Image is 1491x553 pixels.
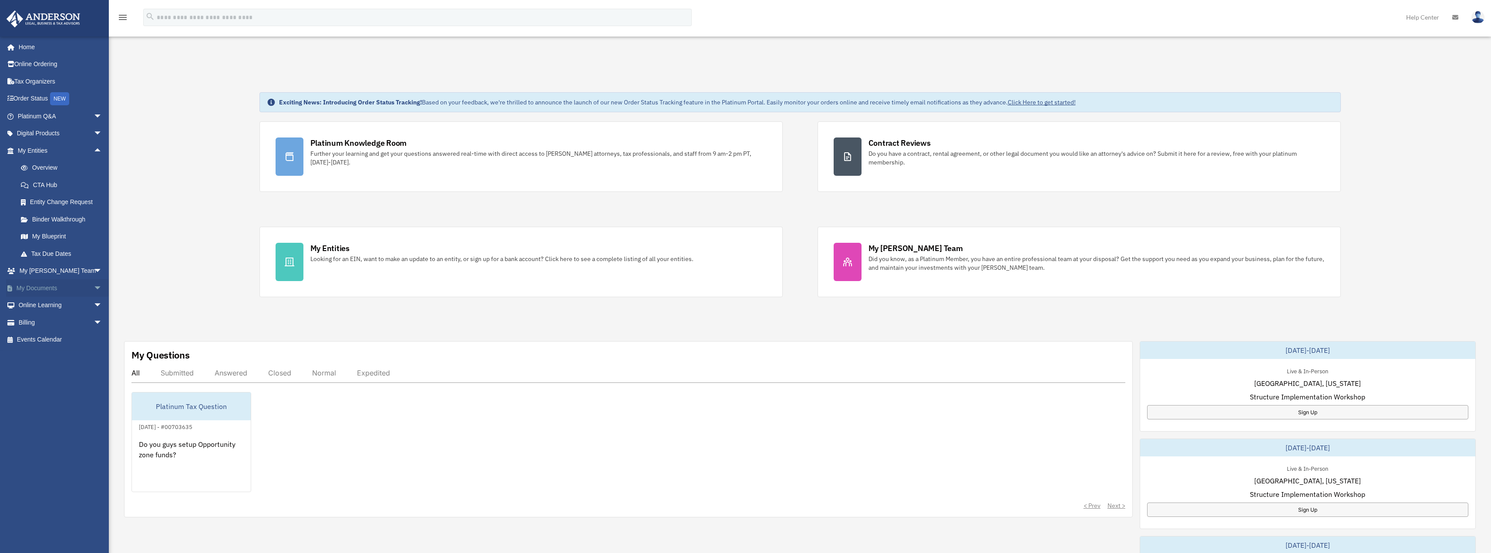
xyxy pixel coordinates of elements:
[94,262,111,280] span: arrow_drop_down
[118,12,128,23] i: menu
[6,279,115,297] a: My Documentsarrow_drop_down
[1254,476,1361,486] span: [GEOGRAPHIC_DATA], [US_STATE]
[310,149,767,167] div: Further your learning and get your questions answered real-time with direct access to [PERSON_NAM...
[94,142,111,160] span: arrow_drop_up
[310,255,693,263] div: Looking for an EIN, want to make an update to an entity, or sign up for a bank account? Click her...
[1147,405,1468,419] a: Sign Up
[6,107,115,125] a: Platinum Q&Aarrow_drop_down
[1250,489,1365,499] span: Structure Implementation Workshop
[94,125,111,143] span: arrow_drop_down
[12,211,115,228] a: Binder Walkthrough
[310,137,407,148] div: Platinum Knowledge Room
[6,331,115,349] a: Events Calendar
[818,227,1341,297] a: My [PERSON_NAME] Team Did you know, as a Platinum Member, you have an entire professional team at...
[1140,439,1475,456] div: [DATE]-[DATE]
[50,92,69,105] div: NEW
[868,149,1325,167] div: Do you have a contract, rental agreement, or other legal document you would like an attorney's ad...
[1280,463,1335,473] div: Live & In-Person
[259,121,783,192] a: Platinum Knowledge Room Further your learning and get your questions answered real-time with dire...
[6,142,115,159] a: My Entitiesarrow_drop_up
[1008,98,1076,106] a: Click Here to get started!
[868,137,931,148] div: Contract Reviews
[94,297,111,315] span: arrow_drop_down
[6,314,115,331] a: Billingarrow_drop_down
[868,255,1325,272] div: Did you know, as a Platinum Member, you have an entire professional team at your disposal? Get th...
[132,432,251,500] div: Do you guys setup Opportunity zone funds?
[12,245,115,262] a: Tax Due Dates
[131,349,190,362] div: My Questions
[94,107,111,125] span: arrow_drop_down
[94,279,111,297] span: arrow_drop_down
[6,56,115,73] a: Online Ordering
[132,422,199,431] div: [DATE] - #00703635
[6,125,115,142] a: Digital Productsarrow_drop_down
[1254,378,1361,389] span: [GEOGRAPHIC_DATA], [US_STATE]
[6,90,115,108] a: Order StatusNEW
[12,194,115,211] a: Entity Change Request
[1471,11,1484,23] img: User Pic
[310,243,350,254] div: My Entities
[12,159,115,177] a: Overview
[12,228,115,245] a: My Blueprint
[279,98,1076,107] div: Based on your feedback, we're thrilled to announce the launch of our new Order Status Tracking fe...
[312,369,336,377] div: Normal
[118,15,128,23] a: menu
[161,369,194,377] div: Submitted
[259,227,783,297] a: My Entities Looking for an EIN, want to make an update to an entity, or sign up for a bank accoun...
[868,243,963,254] div: My [PERSON_NAME] Team
[131,392,251,492] a: Platinum Tax Question[DATE] - #00703635Do you guys setup Opportunity zone funds?
[6,73,115,90] a: Tax Organizers
[145,12,155,21] i: search
[6,297,115,314] a: Online Learningarrow_drop_down
[132,392,251,420] div: Platinum Tax Question
[1280,366,1335,375] div: Live & In-Person
[1250,392,1365,402] span: Structure Implementation Workshop
[94,314,111,332] span: arrow_drop_down
[1147,503,1468,517] a: Sign Up
[357,369,390,377] div: Expedited
[215,369,247,377] div: Answered
[4,10,83,27] img: Anderson Advisors Platinum Portal
[1140,342,1475,359] div: [DATE]-[DATE]
[6,262,115,280] a: My [PERSON_NAME] Teamarrow_drop_down
[131,369,140,377] div: All
[6,38,111,56] a: Home
[268,369,291,377] div: Closed
[12,176,115,194] a: CTA Hub
[279,98,422,106] strong: Exciting News: Introducing Order Status Tracking!
[818,121,1341,192] a: Contract Reviews Do you have a contract, rental agreement, or other legal document you would like...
